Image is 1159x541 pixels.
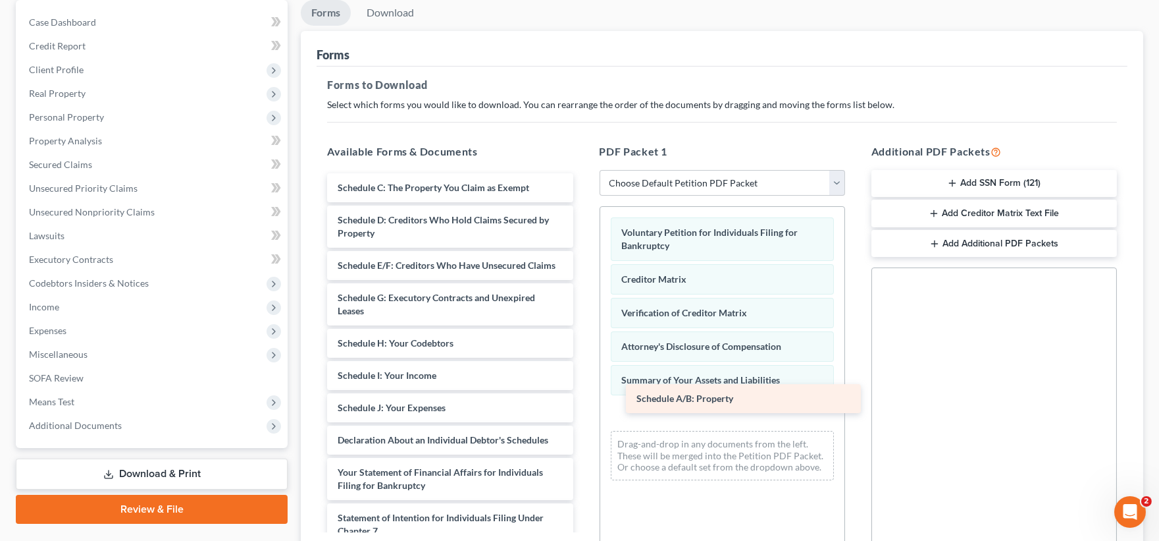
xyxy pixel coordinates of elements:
a: Review & File [16,495,288,524]
span: Schedule A/B: Property [636,393,733,404]
span: Income [29,301,59,312]
a: Property Analysis [18,129,288,153]
span: Personal Property [29,111,104,123]
span: Schedule E/F: Creditors Who Have Unsecured Claims [338,260,555,271]
span: Schedule I: Your Income [338,370,436,381]
button: Add Additional PDF Packets [871,230,1117,258]
span: Your Statement of Financial Affairs for Individuals Filing for Bankruptcy [338,467,543,491]
a: Download & Print [16,459,288,490]
div: Drag-and-drop in any documents from the left. These will be merged into the Petition PDF Packet. ... [611,431,834,480]
a: Unsecured Nonpriority Claims [18,200,288,224]
span: 2 [1141,496,1152,507]
span: Lawsuits [29,230,64,241]
span: Summary of Your Assets and Liabilities [622,374,781,385]
p: Select which forms you would like to download. You can rearrange the order of the documents by dr... [327,98,1117,111]
span: SOFA Review [29,372,84,384]
span: Unsecured Priority Claims [29,183,138,194]
h5: Additional PDF Packets [871,144,1117,159]
iframe: Intercom live chat [1114,496,1146,528]
span: Expenses [29,325,66,336]
span: Schedule C: The Property You Claim as Exempt [338,182,529,193]
span: Declaration About an Individual Debtor's Schedules [338,434,548,445]
span: Executory Contracts [29,254,113,265]
span: Schedule G: Executory Contracts and Unexpired Leases [338,292,535,316]
span: Client Profile [29,64,84,75]
a: Unsecured Priority Claims [18,177,288,200]
h5: PDF Packet 1 [600,144,845,159]
span: Means Test [29,396,74,407]
span: Real Property [29,88,86,99]
span: Creditor Matrix [622,273,687,285]
span: Schedule D: Creditors Who Hold Claims Secured by Property [338,214,549,239]
span: Codebtors Insiders & Notices [29,277,149,289]
h5: Forms to Download [327,77,1117,93]
a: Credit Report [18,34,288,58]
a: SOFA Review [18,366,288,390]
span: Secured Claims [29,159,92,170]
div: Forms [317,47,349,63]
span: Property Analysis [29,135,102,146]
span: Miscellaneous [29,349,88,360]
span: Credit Report [29,40,86,51]
span: Statement of Intention for Individuals Filing Under Chapter 7 [338,512,544,536]
span: Case Dashboard [29,16,96,28]
a: Lawsuits [18,224,288,248]
a: Secured Claims [18,153,288,177]
button: Add Creditor Matrix Text File [871,200,1117,227]
span: Unsecured Nonpriority Claims [29,206,155,217]
span: Schedule J: Your Expenses [338,402,446,413]
span: Voluntary Petition for Individuals Filing for Bankruptcy [622,227,798,251]
button: Add SSN Form (121) [871,170,1117,198]
span: Additional Documents [29,420,122,431]
span: Verification of Creditor Matrix [622,307,748,318]
a: Case Dashboard [18,11,288,34]
h5: Available Forms & Documents [327,144,573,159]
span: Attorney's Disclosure of Compensation [622,341,782,352]
span: Schedule H: Your Codebtors [338,337,453,349]
a: Executory Contracts [18,248,288,271]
